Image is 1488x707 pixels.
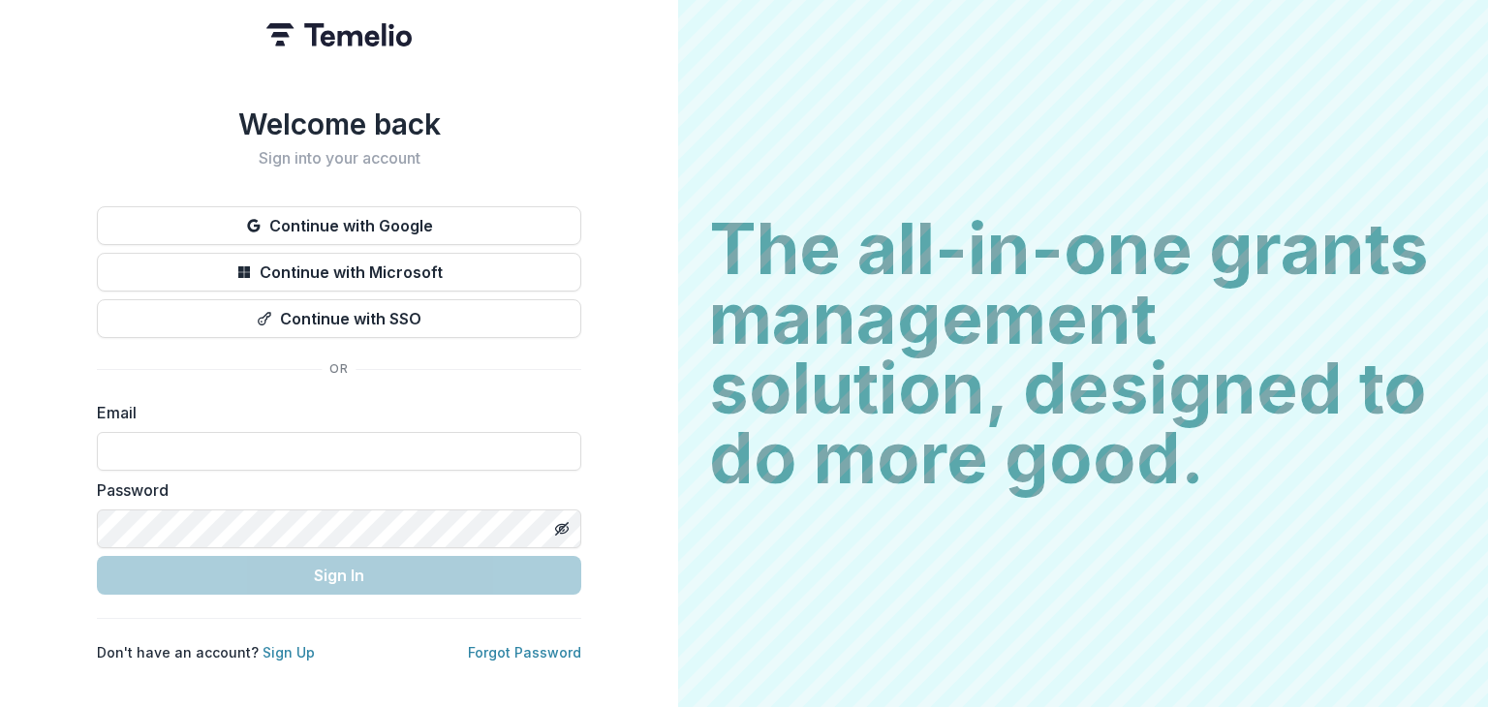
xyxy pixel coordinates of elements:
[263,644,315,661] a: Sign Up
[97,478,570,502] label: Password
[97,206,581,245] button: Continue with Google
[97,253,581,292] button: Continue with Microsoft
[97,299,581,338] button: Continue with SSO
[97,556,581,595] button: Sign In
[97,401,570,424] label: Email
[97,107,581,141] h1: Welcome back
[97,642,315,662] p: Don't have an account?
[546,513,577,544] button: Toggle password visibility
[266,23,412,46] img: Temelio
[97,149,581,168] h2: Sign into your account
[468,644,581,661] a: Forgot Password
